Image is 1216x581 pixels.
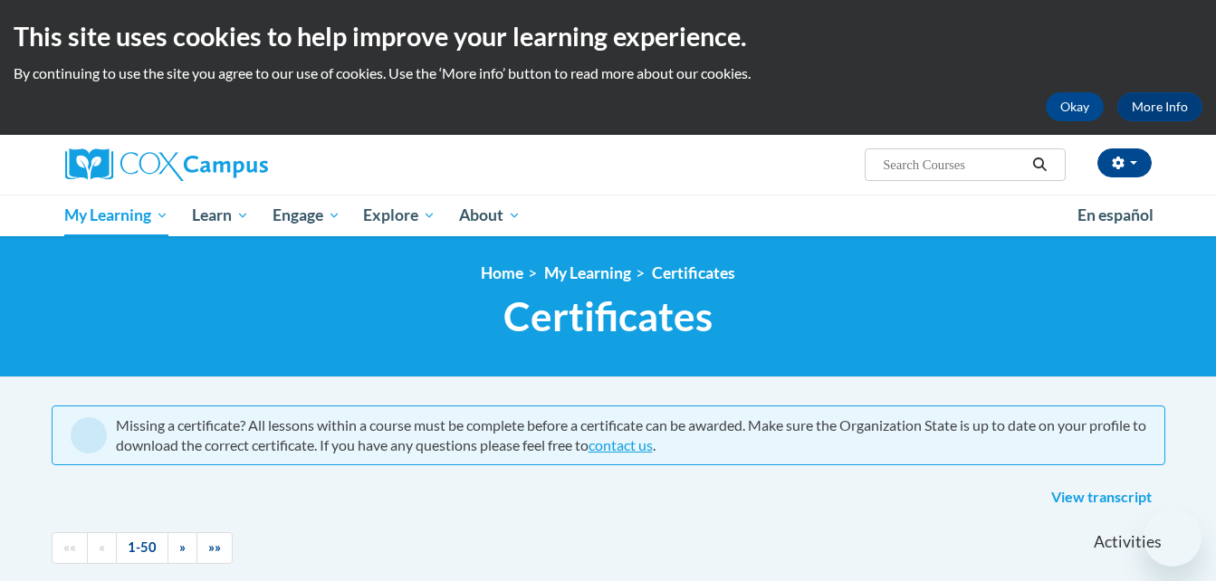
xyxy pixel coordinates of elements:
[99,539,105,555] span: «
[1094,532,1162,552] span: Activities
[63,539,76,555] span: ««
[53,195,181,236] a: My Learning
[1097,148,1152,177] button: Account Settings
[208,539,221,555] span: »»
[1117,92,1202,121] a: More Info
[87,532,117,564] a: Previous
[481,263,523,282] a: Home
[65,148,268,181] img: Cox Campus
[273,205,340,226] span: Engage
[179,539,186,555] span: »
[503,292,713,340] span: Certificates
[447,195,532,236] a: About
[116,415,1146,455] div: Missing a certificate? All lessons within a course must be complete before a certificate can be a...
[52,532,88,564] a: Begining
[14,18,1202,54] h2: This site uses cookies to help improve your learning experience.
[64,205,168,226] span: My Learning
[652,263,735,282] a: Certificates
[1077,205,1154,224] span: En español
[14,63,1202,83] p: By continuing to use the site you agree to our use of cookies. Use the ‘More info’ button to read...
[180,195,261,236] a: Learn
[544,263,631,282] a: My Learning
[1066,196,1165,234] a: En español
[351,195,447,236] a: Explore
[589,436,653,453] a: contact us
[1026,154,1053,176] button: Search
[881,154,1026,176] input: Search Courses
[65,148,409,181] a: Cox Campus
[1144,509,1202,567] iframe: Button to launch messaging window
[1046,92,1104,121] button: Okay
[363,205,436,226] span: Explore
[261,195,352,236] a: Engage
[116,532,168,564] a: 1-50
[192,205,249,226] span: Learn
[38,195,1179,236] div: Main menu
[459,205,521,226] span: About
[168,532,197,564] a: Next
[196,532,233,564] a: End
